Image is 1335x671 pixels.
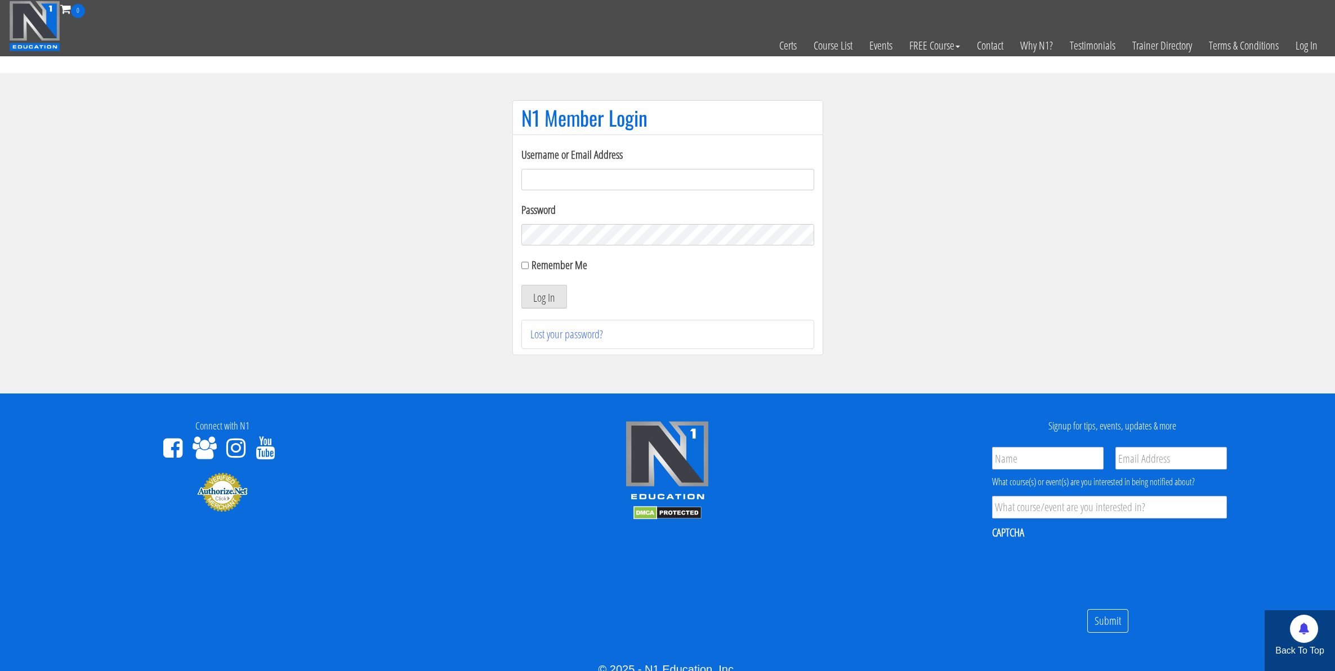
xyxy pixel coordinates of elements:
img: n1-education [9,1,60,51]
a: Terms & Conditions [1200,18,1287,73]
a: Contact [968,18,1012,73]
img: n1-edu-logo [625,421,709,504]
label: Username or Email Address [521,146,814,163]
a: Testimonials [1061,18,1124,73]
div: What course(s) or event(s) are you interested in being notified about? [992,475,1227,489]
a: 0 [60,1,85,16]
a: Course List [805,18,861,73]
a: Log In [1287,18,1326,73]
h4: Connect with N1 [8,421,436,432]
a: Trainer Directory [1124,18,1200,73]
span: 0 [71,4,85,18]
p: Back To Top [1265,644,1335,657]
a: FREE Course [901,18,968,73]
label: CAPTCHA [992,525,1024,540]
iframe: reCAPTCHA [992,547,1163,591]
h4: Signup for tips, events, updates & more [899,421,1327,432]
input: Name [992,447,1104,469]
button: Log In [521,285,567,308]
h1: N1 Member Login [521,106,814,129]
label: Password [521,202,814,218]
a: Events [861,18,901,73]
input: What course/event are you interested in? [992,496,1227,518]
a: Why N1? [1012,18,1061,73]
img: Authorize.Net Merchant - Click to Verify [197,472,248,512]
img: DMCA.com Protection Status [633,506,702,520]
a: Lost your password? [530,326,603,342]
a: Certs [771,18,805,73]
input: Submit [1087,609,1128,633]
input: Email Address [1115,447,1227,469]
label: Remember Me [532,257,587,272]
